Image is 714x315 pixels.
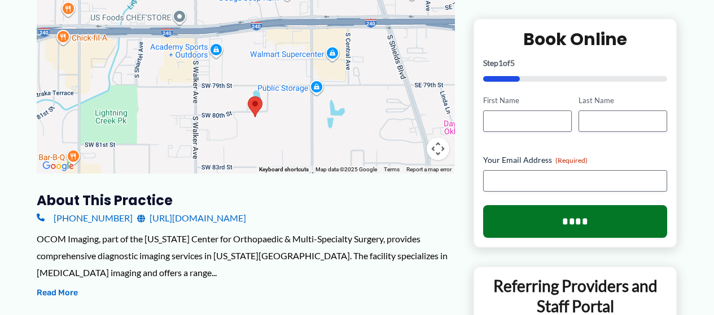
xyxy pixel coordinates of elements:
span: 5 [510,58,515,68]
label: First Name [483,95,572,106]
button: Map camera controls [427,137,449,160]
button: Read More [37,286,78,300]
button: Keyboard shortcuts [259,166,309,174]
span: Map data ©2025 Google [316,166,377,172]
a: [PHONE_NUMBER] [37,210,133,227]
a: Terms (opens in new tab) [384,166,400,172]
span: (Required) [555,156,588,165]
a: [URL][DOMAIN_NAME] [137,210,246,227]
p: Step of [483,59,668,67]
a: Report a map error [406,166,452,172]
label: Your Email Address [483,154,668,166]
div: OCOM Imaging, part of the [US_STATE] Center for Orthopaedic & Multi-Specialty Surgery, provides c... [37,230,455,281]
img: Google [40,159,77,174]
label: Last Name [579,95,667,106]
h3: About this practice [37,192,455,209]
h2: Book Online [483,28,668,50]
span: 1 [498,58,503,68]
a: Open this area in Google Maps (opens a new window) [40,159,77,174]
